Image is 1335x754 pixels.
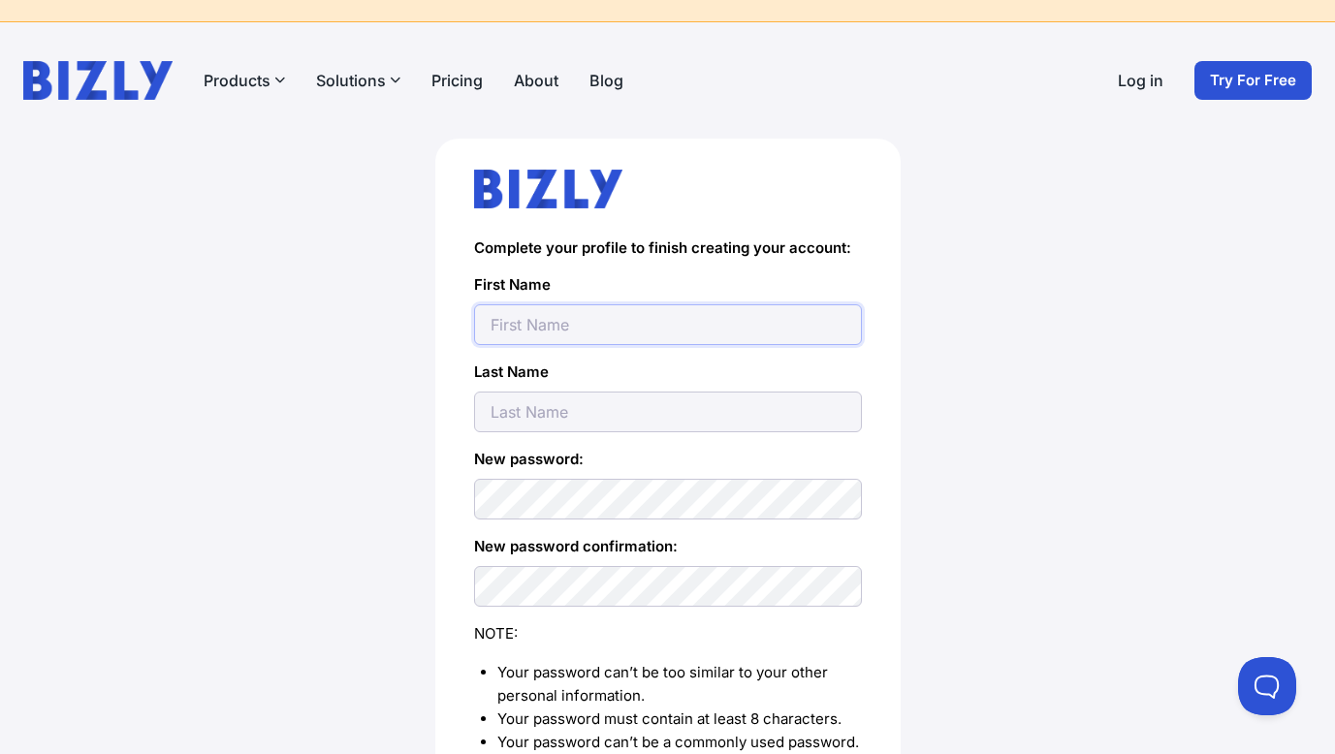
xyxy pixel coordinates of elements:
[497,661,862,707] li: Your password can’t be too similar to your other personal information.
[589,69,623,92] a: Blog
[474,239,862,258] h4: Complete your profile to finish creating your account:
[474,304,862,345] input: First Name
[204,69,285,92] button: Products
[474,448,862,471] label: New password:
[1194,61,1312,100] a: Try For Free
[497,707,862,731] li: Your password must contain at least 8 characters.
[474,622,862,645] div: NOTE:
[1118,69,1163,92] a: Log in
[474,273,862,297] label: First Name
[497,731,862,754] li: Your password can’t be a commonly used password.
[1238,657,1296,715] iframe: Toggle Customer Support
[431,69,483,92] a: Pricing
[474,170,623,208] img: bizly_logo.svg
[316,69,400,92] button: Solutions
[474,392,862,432] input: Last Name
[514,69,558,92] a: About
[474,361,862,384] label: Last Name
[474,535,862,558] label: New password confirmation:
